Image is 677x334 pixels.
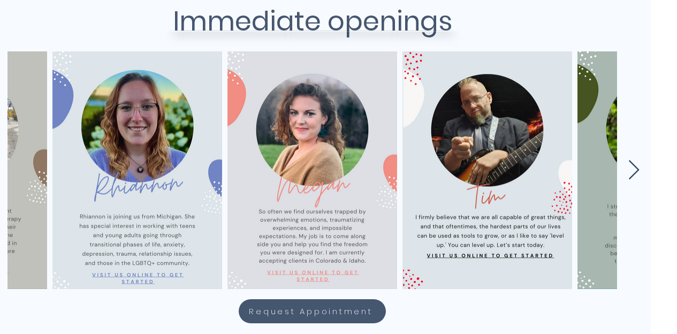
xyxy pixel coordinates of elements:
[50,1,575,42] h2: Immediate openings
[239,299,386,323] a: Request Appointment
[227,51,397,289] img: Megan
[628,160,640,181] button: Next Item
[249,305,372,317] span: Request Appointment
